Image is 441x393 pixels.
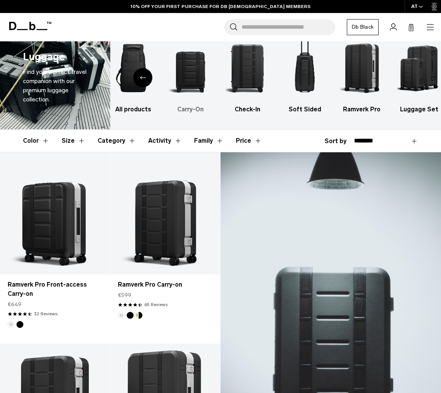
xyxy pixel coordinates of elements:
li: 5 / 6 [340,35,384,114]
span: €599 [118,291,131,299]
li: 1 / 6 [111,35,155,114]
button: Silver [118,312,125,319]
h3: All products [111,105,155,114]
a: Db Black [347,19,379,35]
img: Db [340,35,384,101]
span: €649 [8,300,21,308]
div: Previous slide [133,68,152,87]
h1: Luggage [23,49,65,65]
a: Db Soft Sided [283,35,327,114]
img: Db [283,35,327,101]
button: Black Out [16,321,23,328]
a: Ramverk Pro Carry-on [118,280,212,289]
li: 2 / 6 [168,35,212,114]
img: Db [111,35,155,101]
button: Black Out [127,312,134,319]
a: Ramverk Pro Front-access Carry-on [8,280,102,298]
button: Toggle Filter [62,130,85,152]
li: 6 / 6 [397,35,441,114]
li: 4 / 6 [283,35,327,114]
h3: Check-In [225,105,269,114]
a: Db All products [111,35,155,114]
a: Db Ramverk Pro [340,35,384,114]
a: 65 reviews [144,301,168,308]
a: Db Carry-On [168,35,212,114]
a: Db Luggage Set [397,35,441,114]
a: Ramverk Pro Carry-on [110,152,220,274]
h3: Ramverk Pro [340,105,384,114]
h3: Carry-On [168,105,212,114]
a: Db Check-In [225,35,269,114]
img: Db [225,35,269,101]
button: Silver [8,321,15,328]
button: Toggle Filter [148,130,182,152]
li: 3 / 6 [225,35,269,114]
h3: Soft Sided [283,105,327,114]
img: Db [397,35,441,101]
button: Toggle Filter [23,130,49,152]
button: Db x New Amsterdam Surf Association [136,312,142,319]
button: Toggle Filter [98,130,136,152]
a: 32 reviews [34,310,57,317]
h3: Luggage Set [397,105,441,114]
a: 10% OFF YOUR FIRST PURCHASE FOR DB [DEMOGRAPHIC_DATA] MEMBERS [131,3,310,10]
img: Db [168,35,212,101]
button: Toggle Price [236,130,262,152]
button: Toggle Filter [194,130,224,152]
span: Find your perfect travel companion with our premium luggage collection. [23,68,87,103]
